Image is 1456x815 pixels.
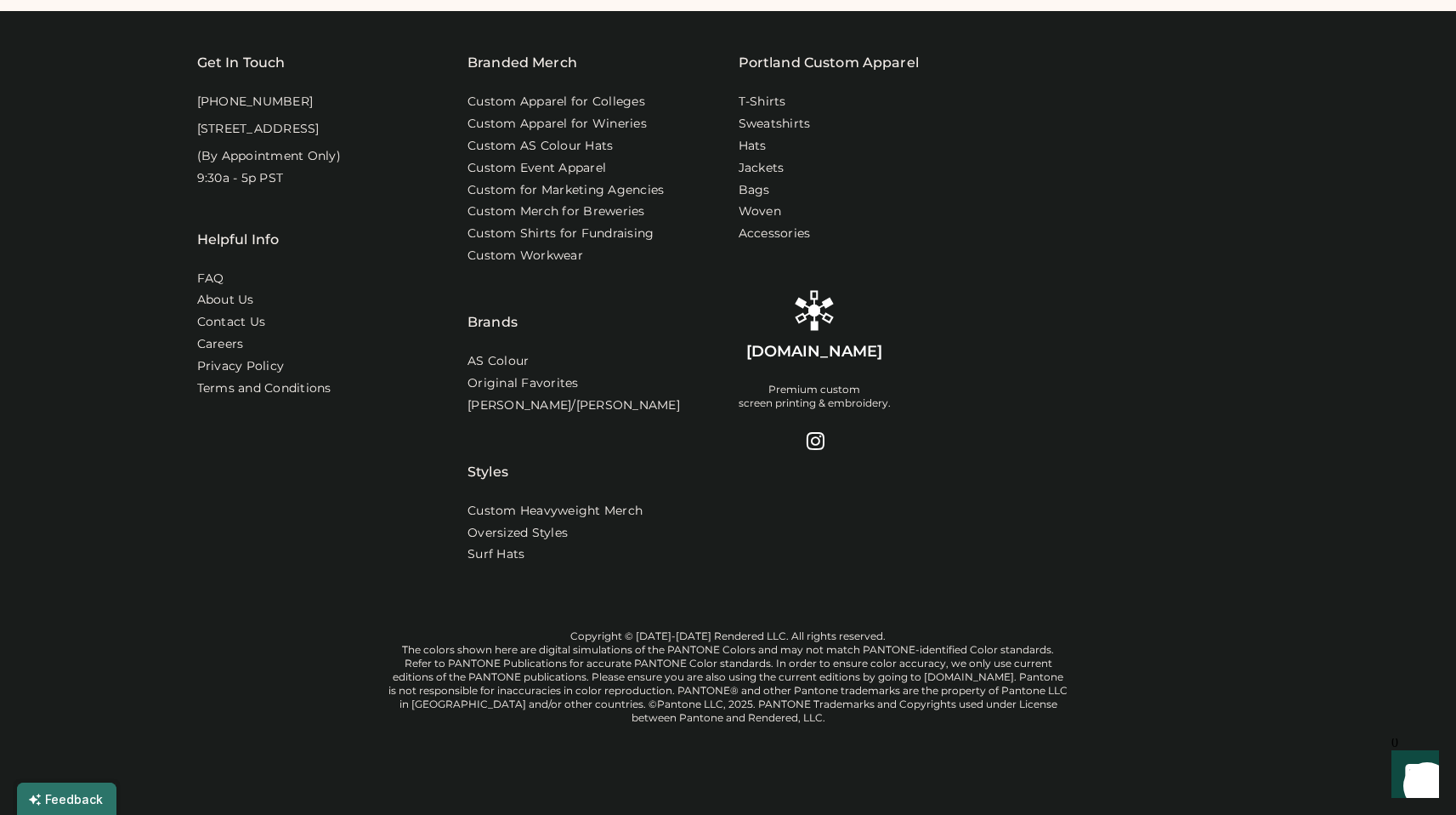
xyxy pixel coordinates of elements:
[467,116,647,133] a: Custom Apparel for Wineries
[739,94,786,111] a: T-Shirts
[467,53,577,73] div: Branded Merch
[197,380,331,397] div: Terms and Conditions
[467,546,524,563] a: Surf Hats
[467,160,606,177] a: Custom Event Apparel
[467,270,518,333] div: Brands
[467,138,613,155] a: Custom AS Colour Hats
[794,290,835,331] img: Rendered Logo - Screens
[739,383,891,410] div: Premium custom screen printing & embroidery.
[1375,738,1448,812] iframe: Front Chat
[197,271,224,288] a: FAQ
[197,230,280,250] div: Helpful Info
[197,94,314,111] div: [PHONE_NUMBER]
[197,53,286,73] div: Get In Touch
[467,248,583,265] a: Custom Workwear
[197,314,266,331] a: Contact Us
[739,116,811,133] a: Sweatshirts
[739,53,919,73] a: Portland Custom Apparel
[467,225,654,242] a: Custom Shirts for Fundraising
[197,292,254,309] a: About Us
[739,160,785,177] a: Jackets
[197,148,341,165] div: (By Appointment Only)
[739,138,767,155] a: Hats
[467,182,664,199] a: Custom for Marketing Agencies
[467,94,645,111] a: Custom Apparel for Colleges
[467,419,508,482] div: Styles
[467,375,579,392] a: Original Favorites
[746,341,882,362] div: [DOMAIN_NAME]
[467,353,529,370] a: AS Colour
[739,203,781,220] a: Woven
[467,503,643,520] a: Custom Heavyweight Merch
[197,170,284,187] div: 9:30a - 5p PST
[467,203,645,220] a: Custom Merch for Breweries
[197,358,285,375] a: Privacy Policy
[467,397,680,414] a: [PERSON_NAME]/[PERSON_NAME]
[388,630,1068,725] div: Copyright © [DATE]-[DATE] Rendered LLC. All rights reserved. The colors shown here are digital si...
[197,336,244,353] a: Careers
[197,121,320,138] div: [STREET_ADDRESS]
[739,225,811,242] a: Accessories
[739,182,770,199] a: Bags
[467,525,568,542] a: Oversized Styles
